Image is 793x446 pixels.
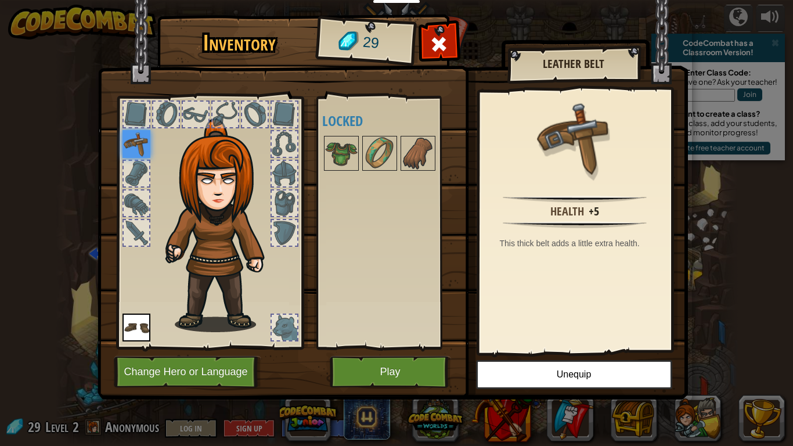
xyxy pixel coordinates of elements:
[363,137,396,170] img: portrait.png
[160,118,285,332] img: hair_f2.png
[537,100,612,175] img: portrait.png
[500,238,656,249] div: This thick belt adds a little extra health.
[519,57,628,70] h2: Leather Belt
[114,356,261,388] button: Change Hero or Language
[165,31,313,55] h1: Inventory
[122,314,150,341] img: portrait.png
[589,203,599,220] div: +5
[402,137,434,170] img: portrait.png
[322,113,459,128] h4: Locked
[362,32,380,54] span: 29
[476,360,672,389] button: Unequip
[550,203,584,220] div: Health
[122,130,150,158] img: portrait.png
[325,137,358,170] img: portrait.png
[503,221,646,228] img: hr.png
[330,356,451,388] button: Play
[503,196,646,203] img: hr.png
